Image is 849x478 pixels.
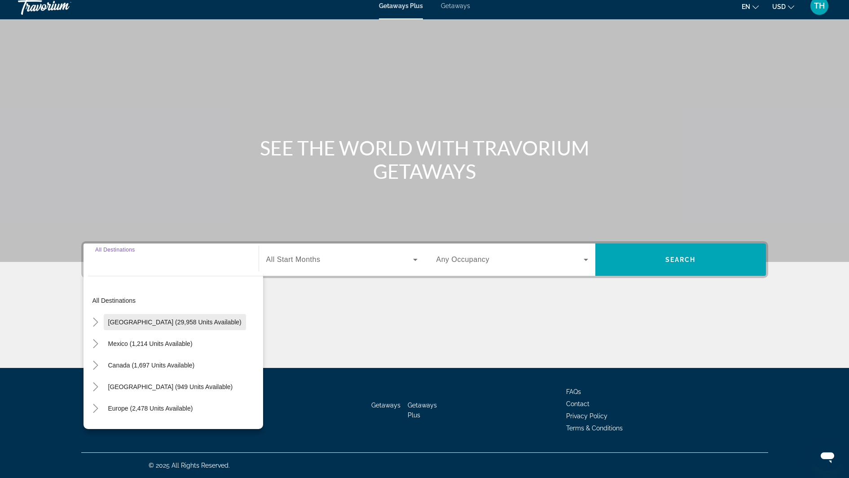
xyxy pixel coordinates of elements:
[104,400,198,416] button: Europe (2,478 units available)
[814,1,825,10] span: TH
[665,256,696,263] span: Search
[108,383,233,390] span: [GEOGRAPHIC_DATA] (949 units available)
[88,379,104,395] button: Toggle Caribbean & Atlantic Islands (949 units available)
[441,2,470,9] a: Getaways
[436,256,490,263] span: Any Occupancy
[104,379,238,395] button: [GEOGRAPHIC_DATA] (949 units available)
[104,314,246,330] button: [GEOGRAPHIC_DATA] (29,958 units available)
[95,247,135,252] span: All Destinations
[149,462,230,469] span: © 2025 All Rights Reserved.
[566,400,589,407] a: Contact
[566,388,581,395] a: FAQs
[772,3,786,10] span: USD
[256,136,593,183] h1: SEE THE WORLD WITH TRAVORIUM GETAWAYS
[88,292,263,309] button: All destinations
[88,336,104,352] button: Toggle Mexico (1,214 units available)
[108,362,195,369] span: Canada (1,697 units available)
[742,3,750,10] span: en
[371,402,400,409] a: Getaways
[408,402,437,419] a: Getaways Plus
[266,256,321,263] span: All Start Months
[84,243,766,276] div: Search widget
[104,422,197,438] button: Australia (208 units available)
[595,243,766,276] button: Search
[104,336,197,352] button: Mexico (1,214 units available)
[88,314,104,330] button: Toggle United States (29,958 units available)
[92,297,136,304] span: All destinations
[108,340,193,347] span: Mexico (1,214 units available)
[108,319,242,326] span: [GEOGRAPHIC_DATA] (29,958 units available)
[566,425,623,432] a: Terms & Conditions
[104,357,199,373] button: Canada (1,697 units available)
[813,442,842,471] iframe: Button to launch messaging window
[88,401,104,416] button: Toggle Europe (2,478 units available)
[88,422,104,438] button: Toggle Australia (208 units available)
[379,2,423,9] a: Getaways Plus
[108,405,193,412] span: Europe (2,478 units available)
[566,412,607,420] a: Privacy Policy
[88,358,104,373] button: Toggle Canada (1,697 units available)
